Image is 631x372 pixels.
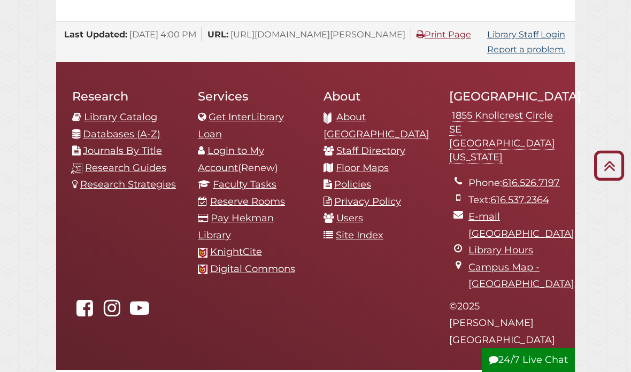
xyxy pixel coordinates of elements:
a: Hekman Library on Facebook [72,306,97,317]
a: Faculty Tasks [213,179,276,190]
a: Get InterLibrary Loan [198,111,284,140]
a: Library Staff Login [487,29,565,40]
a: Users [336,212,363,224]
i: Print Page [417,30,425,38]
a: Library Hours [468,244,533,256]
h2: Research [72,89,182,104]
a: Back to Top [590,157,628,174]
a: Digital Commons [210,263,295,275]
a: Campus Map - [GEOGRAPHIC_DATA] [468,261,574,290]
a: Staff Directory [336,145,405,157]
a: Research Strategies [80,179,176,190]
a: 616.526.7197 [502,177,560,189]
span: Last Updated: [64,29,127,40]
a: Site Index [336,229,383,241]
a: Journals By Title [83,145,162,157]
a: Login to My Account [198,145,264,174]
a: hekmanlibrary on Instagram [99,306,124,317]
a: E-mail [GEOGRAPHIC_DATA] [468,211,574,239]
span: URL: [207,29,228,40]
h2: Services [198,89,307,104]
li: Phone: [468,175,559,192]
a: Report a problem. [487,44,565,55]
li: (Renew) [198,143,307,176]
a: Floor Maps [336,162,389,174]
p: © 2025 [PERSON_NAME][GEOGRAPHIC_DATA] [449,298,559,349]
a: Databases (A-Z) [83,128,160,140]
a: Library Catalog [84,111,157,123]
a: KnightCite [210,246,262,258]
span: [DATE] 4:00 PM [129,29,196,40]
a: Privacy Policy [334,196,401,207]
a: Hekman Library on YouTube [127,306,152,317]
span: [URL][DOMAIN_NAME][PERSON_NAME] [230,29,405,40]
a: Reserve Rooms [210,196,285,207]
img: Calvin favicon logo [198,248,207,258]
a: Pay Hekman Library [198,212,274,241]
img: research-guides-icon-white_37x37.png [71,163,82,174]
li: Text: [468,192,559,209]
a: About [GEOGRAPHIC_DATA] [324,111,429,140]
a: Policies [334,179,371,190]
h2: About [324,89,433,104]
a: Print Page [417,29,471,40]
a: 616.537.2364 [490,194,549,206]
a: Research Guides [85,162,166,174]
h2: [GEOGRAPHIC_DATA] [449,89,559,104]
img: Calvin favicon logo [198,265,207,274]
